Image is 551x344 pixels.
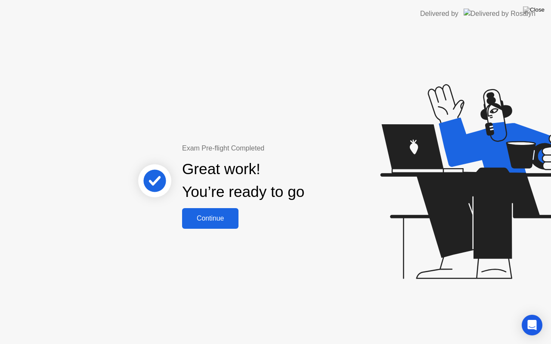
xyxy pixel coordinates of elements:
div: Great work! You’re ready to go [182,158,304,203]
div: Exam Pre-flight Completed [182,143,360,154]
div: Open Intercom Messenger [522,315,542,335]
div: Delivered by [420,9,458,19]
button: Continue [182,208,238,229]
img: Delivered by Rosalyn [464,9,536,18]
img: Close [523,6,545,13]
div: Continue [185,215,236,222]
